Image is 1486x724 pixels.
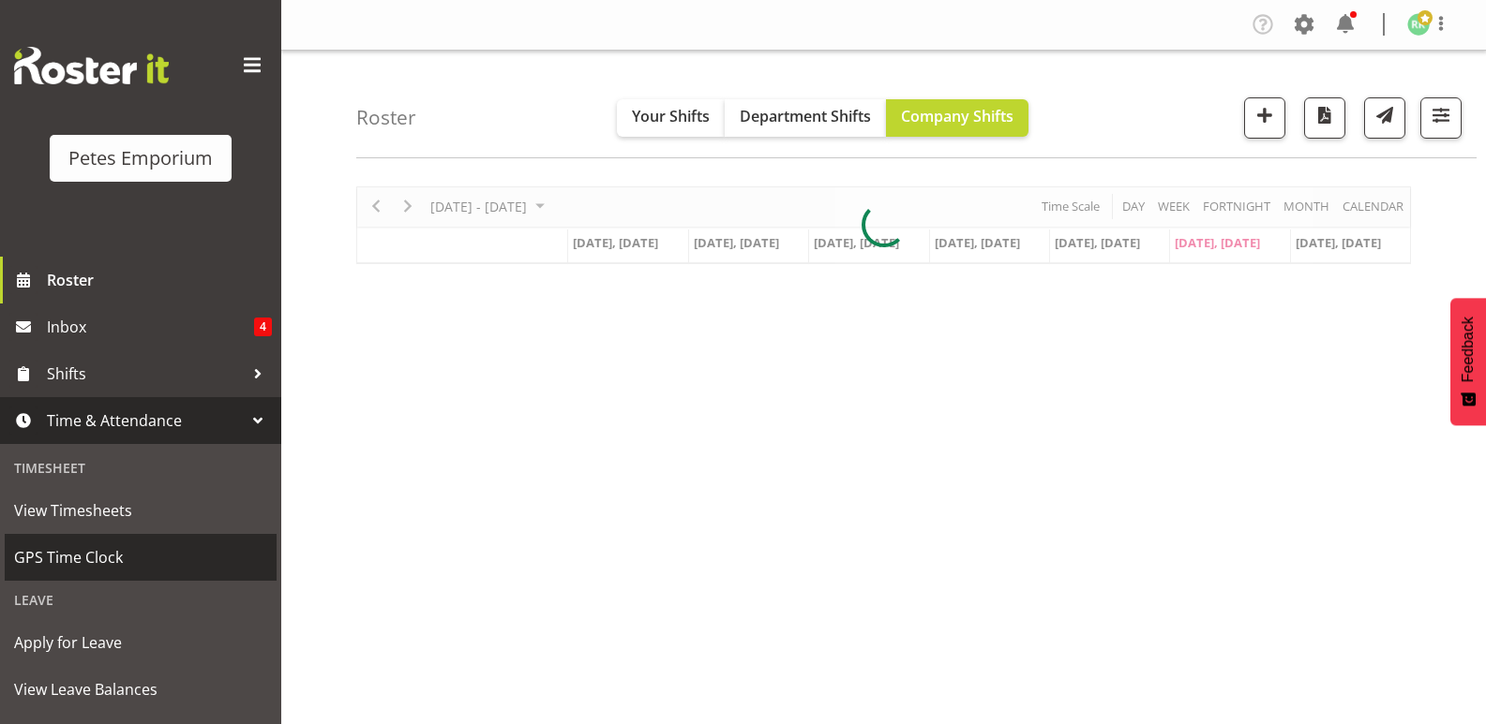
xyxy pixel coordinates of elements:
[5,449,277,487] div: Timesheet
[14,675,267,703] span: View Leave Balances
[886,99,1028,137] button: Company Shifts
[5,581,277,619] div: Leave
[254,318,272,336] span: 4
[632,106,710,126] span: Your Shifts
[1244,97,1285,139] button: Add a new shift
[5,487,277,534] a: View Timesheets
[1304,97,1345,139] button: Download a PDF of the roster according to the set date range.
[1420,97,1462,139] button: Filter Shifts
[47,313,254,341] span: Inbox
[901,106,1013,126] span: Company Shifts
[68,144,213,172] div: Petes Emporium
[725,99,886,137] button: Department Shifts
[617,99,725,137] button: Your Shifts
[14,496,267,525] span: View Timesheets
[5,534,277,581] a: GPS Time Clock
[14,628,267,657] span: Apply for Leave
[14,47,169,84] img: Rosterit website logo
[1364,97,1405,139] button: Send a list of all shifts for the selected filtered period to all rostered employees.
[14,543,267,571] span: GPS Time Clock
[5,666,277,713] a: View Leave Balances
[47,266,272,294] span: Roster
[356,107,416,128] h4: Roster
[1450,298,1486,425] button: Feedback - Show survey
[47,406,244,435] span: Time & Attendance
[740,106,871,126] span: Department Shifts
[47,360,244,388] span: Shifts
[1407,13,1430,36] img: ruth-robertson-taylor722.jpg
[1460,317,1477,382] span: Feedback
[5,619,277,666] a: Apply for Leave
